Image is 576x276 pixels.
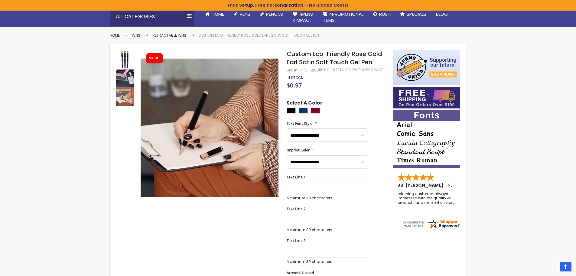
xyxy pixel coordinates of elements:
[116,50,135,69] div: Custom Eco-Friendly Rose Gold Earl Satin Soft Touch Gel Pen
[560,262,571,271] a: Top
[393,50,460,85] img: 4pens 4 kids
[116,69,135,88] div: Custom Eco-Friendly Rose Gold Earl Satin Soft Touch Gel Pen
[402,218,460,229] img: 4pens.com widget logo
[229,8,255,21] a: Pens
[287,206,306,211] span: Text Line 2
[149,56,160,60] div: 5% OFF
[287,175,306,180] span: Text Line 1
[152,33,186,38] a: Retractable Pens
[287,121,312,126] span: Text Font Style
[116,51,134,69] img: Custom Eco-Friendly Rose Gold Earl Satin Soft Touch Gel Pen
[445,182,498,188] span: - ,
[393,110,460,168] img: font-personalization-examples
[407,11,426,17] span: Specials
[287,238,306,243] span: Text Line 3
[287,81,302,89] span: $0.97
[287,108,296,114] div: Black
[240,11,250,17] span: Pens
[287,75,303,80] div: Availability
[311,108,320,114] div: Burgundy
[110,33,120,38] a: Home
[287,259,367,264] p: Maximum 30 characters
[141,59,279,197] img: Custom Eco-Friendly Rose Gold Earl Satin Soft Touch Gel Pen
[398,182,445,188] span: JB, [PERSON_NAME]
[288,8,318,27] a: 4Pens4impact
[287,196,367,201] p: Maximum 30 characters
[116,69,134,88] img: Custom Eco-Friendly Rose Gold Earl Satin Soft Touch Gel Pen
[287,68,298,73] strong: SKU
[255,8,288,21] a: Pencils
[448,182,455,188] span: NJ
[132,33,140,38] a: Pens
[436,11,448,17] span: Blog
[323,11,363,23] span: 4PROMOTIONAL ITEMS
[402,225,460,231] a: 4pens.com certificate URL
[287,228,367,232] p: Maximum 30 characters
[300,68,319,73] div: 4PG-5280
[287,75,303,80] span: In stock
[116,88,134,106] div: Custom Eco-Friendly Rose Gold Earl Satin Soft Touch Gel Pen
[293,11,313,23] span: 4Pens 4impact
[379,11,391,17] span: Rush
[398,192,456,205] div: returning customer, always impressed with the quality of products and excelent service, will retu...
[266,11,283,17] span: Pencils
[287,148,310,153] span: Imprint Color
[299,108,308,114] div: Navy Blue
[212,11,224,17] span: Home
[319,68,382,72] a: Be the first to review this product
[110,8,194,26] div: All Categories
[200,8,229,21] a: Home
[287,50,382,66] span: Custom Eco-Friendly Rose Gold Earl Satin Soft Touch Gel Pen
[318,8,368,27] a: 4PROMOTIONALITEMS
[393,87,460,108] img: Free shipping on orders over $199
[287,100,322,108] span: Select A Color
[287,270,314,275] span: Artwork Upload
[431,8,453,21] a: Blog
[368,8,395,21] a: Rush
[198,33,319,38] li: Custom Eco-Friendly Rose Gold Earl Satin Soft Touch Gel Pen
[395,8,431,21] a: Specials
